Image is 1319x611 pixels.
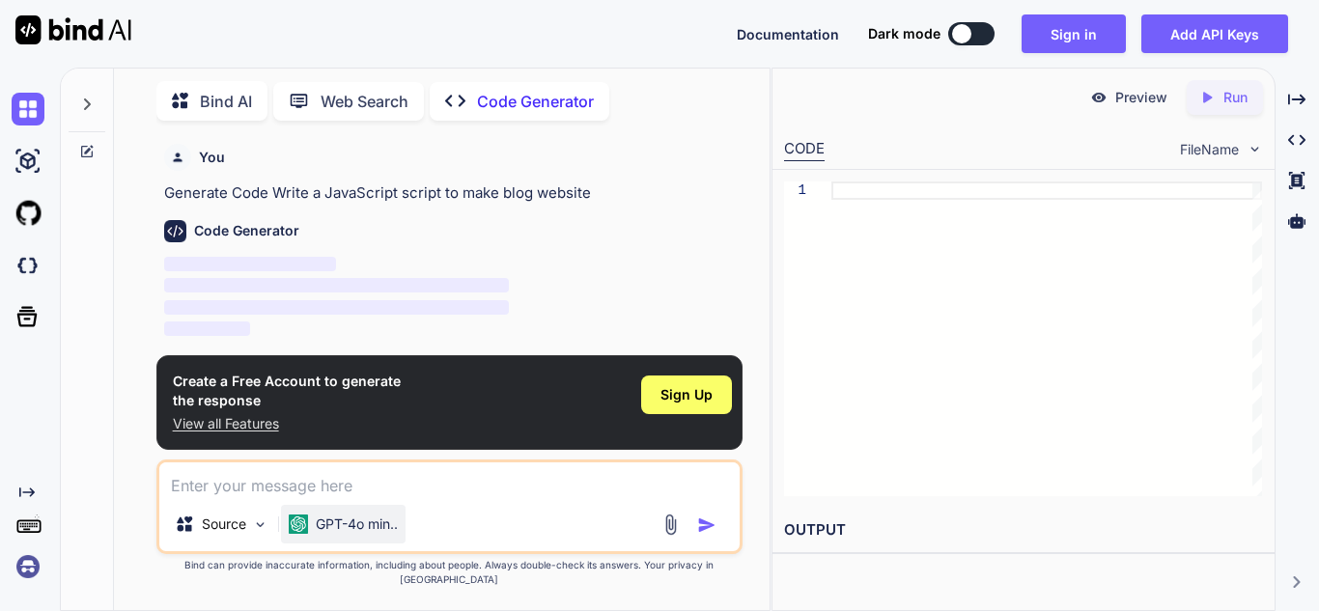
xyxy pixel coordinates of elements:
[289,514,308,534] img: GPT-4o mini
[156,558,743,587] p: Bind can provide inaccurate information, including about people. Always double-check its answers....
[15,15,131,44] img: Bind AI
[868,24,940,43] span: Dark mode
[784,138,825,161] div: CODE
[772,508,1275,553] h2: OUTPUT
[12,197,44,230] img: githubLight
[164,300,509,315] span: ‌
[202,514,246,534] p: Source
[1141,14,1288,53] button: Add API Keys
[1223,88,1248,107] p: Run
[164,257,337,271] span: ‌
[697,515,716,535] img: icon
[252,516,268,533] img: Pick Models
[321,90,408,113] p: Web Search
[164,182,739,205] p: Generate Code Write a JavaScript script to make blog website
[784,181,806,200] div: 1
[1247,141,1263,157] img: chevron down
[737,26,839,42] span: Documentation
[12,145,44,178] img: ai-studio
[659,514,682,536] img: attachment
[199,148,225,167] h6: You
[164,321,250,336] span: ‌
[477,90,594,113] p: Code Generator
[173,372,401,410] h1: Create a Free Account to generate the response
[173,414,401,433] p: View all Features
[660,385,713,404] span: Sign Up
[1115,88,1167,107] p: Preview
[1180,140,1239,159] span: FileName
[12,249,44,282] img: darkCloudIdeIcon
[164,278,509,292] span: ‌
[194,221,299,240] h6: Code Generator
[316,514,398,534] p: GPT-4o min..
[1022,14,1126,53] button: Sign in
[12,550,44,583] img: signin
[12,93,44,125] img: chat
[200,90,252,113] p: Bind AI
[737,24,839,44] button: Documentation
[1090,89,1108,106] img: preview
